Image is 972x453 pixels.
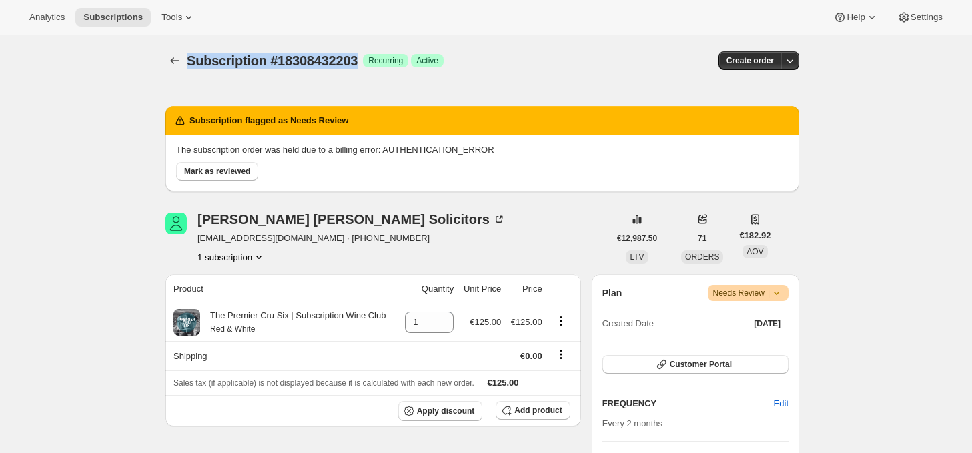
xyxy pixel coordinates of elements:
span: ORDERS [685,252,719,262]
span: Customer Portal [670,359,732,370]
button: Product actions [550,314,572,328]
span: Mark as reviewed [184,166,250,177]
button: Subscriptions [165,51,184,70]
span: €12,987.50 [617,233,657,244]
button: Customer Portal [602,355,789,374]
button: Edit [766,393,797,414]
div: The Premier Cru Six | Subscription Wine Club [200,309,386,336]
span: Settings [911,12,943,23]
span: Apply discount [417,406,475,416]
span: AOV [747,247,763,256]
span: Every 2 months [602,418,662,428]
button: [DATE] [746,314,789,333]
button: Subscriptions [75,8,151,27]
th: Quantity [399,274,458,304]
span: Tools [161,12,182,23]
span: | [768,288,770,298]
small: Red & White [210,324,255,334]
button: Shipping actions [550,347,572,362]
div: [PERSON_NAME] [PERSON_NAME] Solicitors [197,213,506,226]
span: Gallagher McCartney Solicitors [165,213,187,234]
span: Subscription #18308432203 [187,53,358,68]
span: Recurring [368,55,403,66]
span: Analytics [29,12,65,23]
th: Product [165,274,399,304]
button: Mark as reviewed [176,162,258,181]
button: Help [825,8,886,27]
span: [DATE] [754,318,781,329]
button: Apply discount [398,401,483,421]
button: 71 [690,229,714,248]
span: Created Date [602,317,654,330]
p: The subscription order was held due to a billing error: AUTHENTICATION_ERROR [176,143,789,157]
span: Add product [514,405,562,416]
span: €0.00 [520,351,542,361]
span: €125.00 [488,378,519,388]
th: Price [505,274,546,304]
img: product img [173,309,200,336]
h2: Plan [602,286,622,300]
span: Active [416,55,438,66]
span: Subscriptions [83,12,143,23]
button: Tools [153,8,203,27]
th: Shipping [165,341,399,370]
span: Create order [726,55,774,66]
span: LTV [630,252,644,262]
span: €182.92 [739,229,771,242]
th: Unit Price [458,274,505,304]
span: €125.00 [470,317,501,327]
span: Needs Review [713,286,784,300]
button: Add product [496,401,570,420]
button: Analytics [21,8,73,27]
span: Edit [774,397,789,410]
span: Sales tax (if applicable) is not displayed because it is calculated with each new order. [173,378,474,388]
button: Create order [718,51,782,70]
span: Help [847,12,865,23]
button: €12,987.50 [609,229,665,248]
h2: Subscription flagged as Needs Review [189,114,348,127]
span: €125.00 [511,317,542,327]
button: Settings [889,8,951,27]
button: Product actions [197,250,266,264]
span: 71 [698,233,706,244]
h2: FREQUENCY [602,397,774,410]
span: [EMAIL_ADDRESS][DOMAIN_NAME] · [PHONE_NUMBER] [197,232,506,245]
